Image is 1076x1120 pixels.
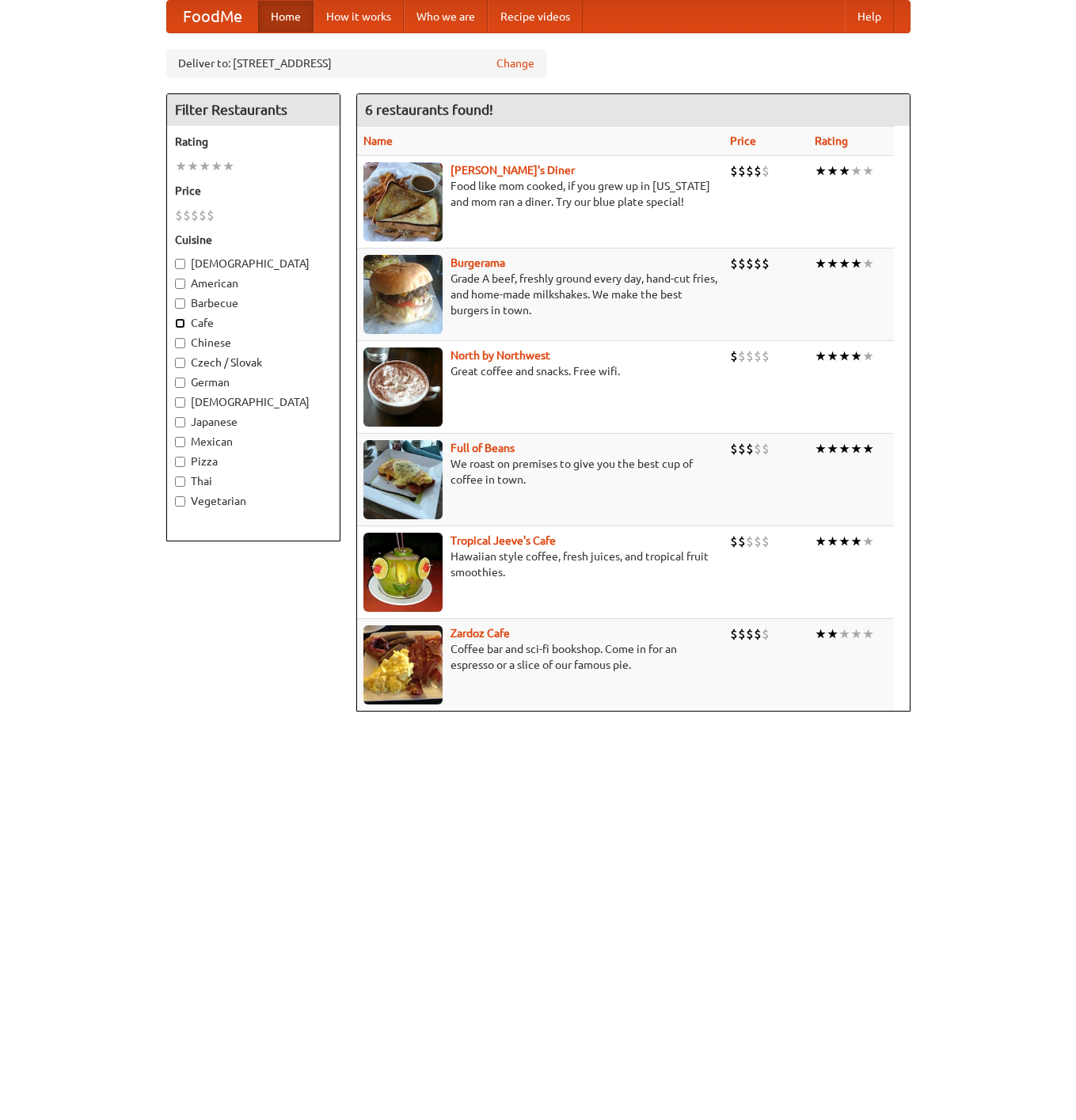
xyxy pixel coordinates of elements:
[762,255,770,272] li: $
[175,414,332,430] label: Japanese
[862,625,874,643] li: ★
[762,162,770,180] li: $
[175,275,332,291] label: American
[404,1,488,32] a: Who we are
[167,1,258,32] a: FoodMe
[738,533,746,550] li: $
[754,255,762,272] li: $
[363,440,443,519] img: beans.jpg
[363,641,717,673] p: Coffee bar and sci-fi bookshop. Come in for an espresso or a slice of our famous pie.
[754,347,762,365] li: $
[850,625,862,643] li: ★
[451,534,556,547] b: Tropical Jeeve's Cafe
[815,440,827,457] li: ★
[175,473,332,489] label: Thai
[815,135,848,147] a: Rating
[746,347,754,365] li: $
[175,279,185,289] input: American
[488,1,583,32] a: Recipe videos
[827,255,838,272] li: ★
[191,207,199,224] li: $
[175,232,332,248] h5: Cuisine
[166,49,546,78] div: Deliver to: [STREET_ADDRESS]
[862,255,874,272] li: ★
[730,255,738,272] li: $
[862,347,874,365] li: ★
[187,158,199,175] li: ★
[363,135,393,147] a: Name
[827,162,838,180] li: ★
[175,134,332,150] h5: Rating
[730,625,738,643] li: $
[175,417,185,427] input: Japanese
[451,442,515,454] b: Full of Beans
[175,335,332,351] label: Chinese
[211,158,222,175] li: ★
[363,549,717,580] p: Hawaiian style coffee, fresh juices, and tropical fruit smoothies.
[730,135,756,147] a: Price
[815,625,827,643] li: ★
[199,207,207,224] li: $
[363,271,717,318] p: Grade A beef, freshly ground every day, hand-cut fries, and home-made milkshakes. We make the bes...
[451,256,505,269] a: Burgerama
[754,533,762,550] li: $
[850,255,862,272] li: ★
[862,533,874,550] li: ★
[850,533,862,550] li: ★
[175,454,332,469] label: Pizza
[175,298,185,309] input: Barbecue
[746,533,754,550] li: $
[850,440,862,457] li: ★
[838,347,850,365] li: ★
[175,496,185,507] input: Vegetarian
[738,347,746,365] li: $
[738,625,746,643] li: $
[746,625,754,643] li: $
[738,440,746,457] li: $
[827,625,838,643] li: ★
[451,349,550,362] a: North by Northwest
[175,295,332,311] label: Barbecue
[496,55,534,71] a: Change
[365,102,493,117] ng-pluralize: 6 restaurants found!
[862,162,874,180] li: ★
[175,374,332,390] label: German
[175,437,185,447] input: Mexican
[175,358,185,368] input: Czech / Slovak
[363,456,717,488] p: We roast on premises to give you the best cup of coffee in town.
[850,347,862,365] li: ★
[738,255,746,272] li: $
[738,162,746,180] li: $
[175,493,332,509] label: Vegetarian
[175,397,185,408] input: [DEMOGRAPHIC_DATA]
[363,255,443,334] img: burgerama.jpg
[175,457,185,467] input: Pizza
[838,162,850,180] li: ★
[815,533,827,550] li: ★
[363,178,717,210] p: Food like mom cooked, if you grew up in [US_STATE] and mom ran a diner. Try our blue plate special!
[451,627,510,640] a: Zardoz Cafe
[175,338,185,348] input: Chinese
[754,440,762,457] li: $
[175,207,183,224] li: $
[730,347,738,365] li: $
[175,183,332,199] h5: Price
[730,533,738,550] li: $
[746,440,754,457] li: $
[199,158,211,175] li: ★
[222,158,234,175] li: ★
[258,1,314,32] a: Home
[827,440,838,457] li: ★
[754,625,762,643] li: $
[175,476,185,487] input: Thai
[762,347,770,365] li: $
[363,363,717,379] p: Great coffee and snacks. Free wifi.
[175,158,187,175] li: ★
[746,162,754,180] li: $
[175,315,332,331] label: Cafe
[815,255,827,272] li: ★
[850,162,862,180] li: ★
[838,625,850,643] li: ★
